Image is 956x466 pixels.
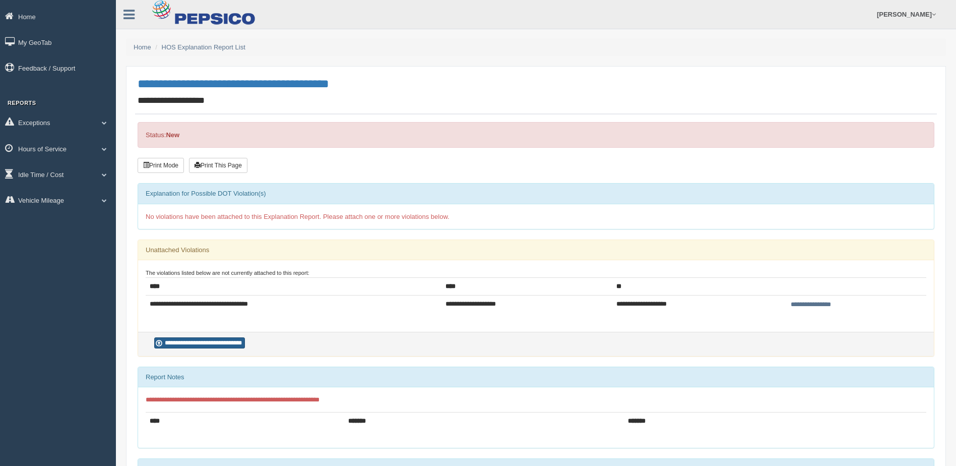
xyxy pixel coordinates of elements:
[146,270,309,276] small: The violations listed below are not currently attached to this report:
[166,131,179,139] strong: New
[138,240,934,260] div: Unattached Violations
[138,184,934,204] div: Explanation for Possible DOT Violation(s)
[138,158,184,173] button: Print Mode
[162,43,245,51] a: HOS Explanation Report List
[189,158,247,173] button: Print This Page
[146,213,450,220] span: No violations have been attached to this Explanation Report. Please attach one or more violations...
[138,367,934,387] div: Report Notes
[134,43,151,51] a: Home
[138,122,934,148] div: Status:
